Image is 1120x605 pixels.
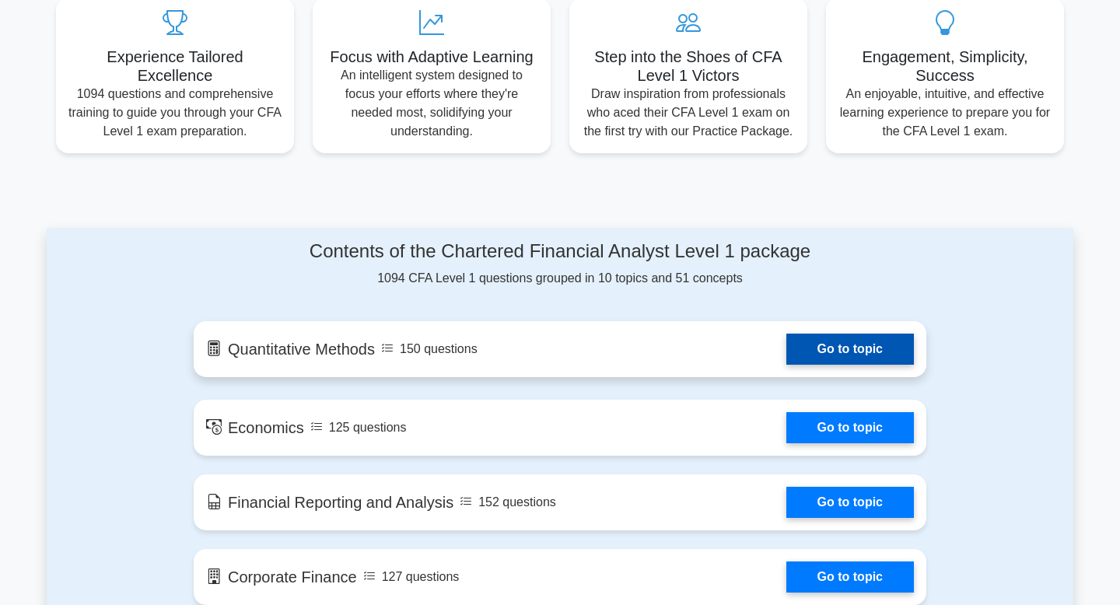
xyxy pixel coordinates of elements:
p: 1094 questions and comprehensive training to guide you through your CFA Level 1 exam preparation. [68,85,282,141]
p: Draw inspiration from professionals who aced their CFA Level 1 exam on the first try with our Pra... [582,85,795,141]
p: An intelligent system designed to focus your efforts where they're needed most, solidifying your ... [325,66,538,141]
h5: Step into the Shoes of CFA Level 1 Victors [582,47,795,85]
h4: Contents of the Chartered Financial Analyst Level 1 package [194,240,926,263]
h5: Engagement, Simplicity, Success [838,47,1052,85]
a: Go to topic [786,412,914,443]
p: An enjoyable, intuitive, and effective learning experience to prepare you for the CFA Level 1 exam. [838,85,1052,141]
a: Go to topic [786,561,914,593]
a: Go to topic [786,334,914,365]
h5: Focus with Adaptive Learning [325,47,538,66]
div: 1094 CFA Level 1 questions grouped in 10 topics and 51 concepts [194,240,926,288]
h5: Experience Tailored Excellence [68,47,282,85]
a: Go to topic [786,487,914,518]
